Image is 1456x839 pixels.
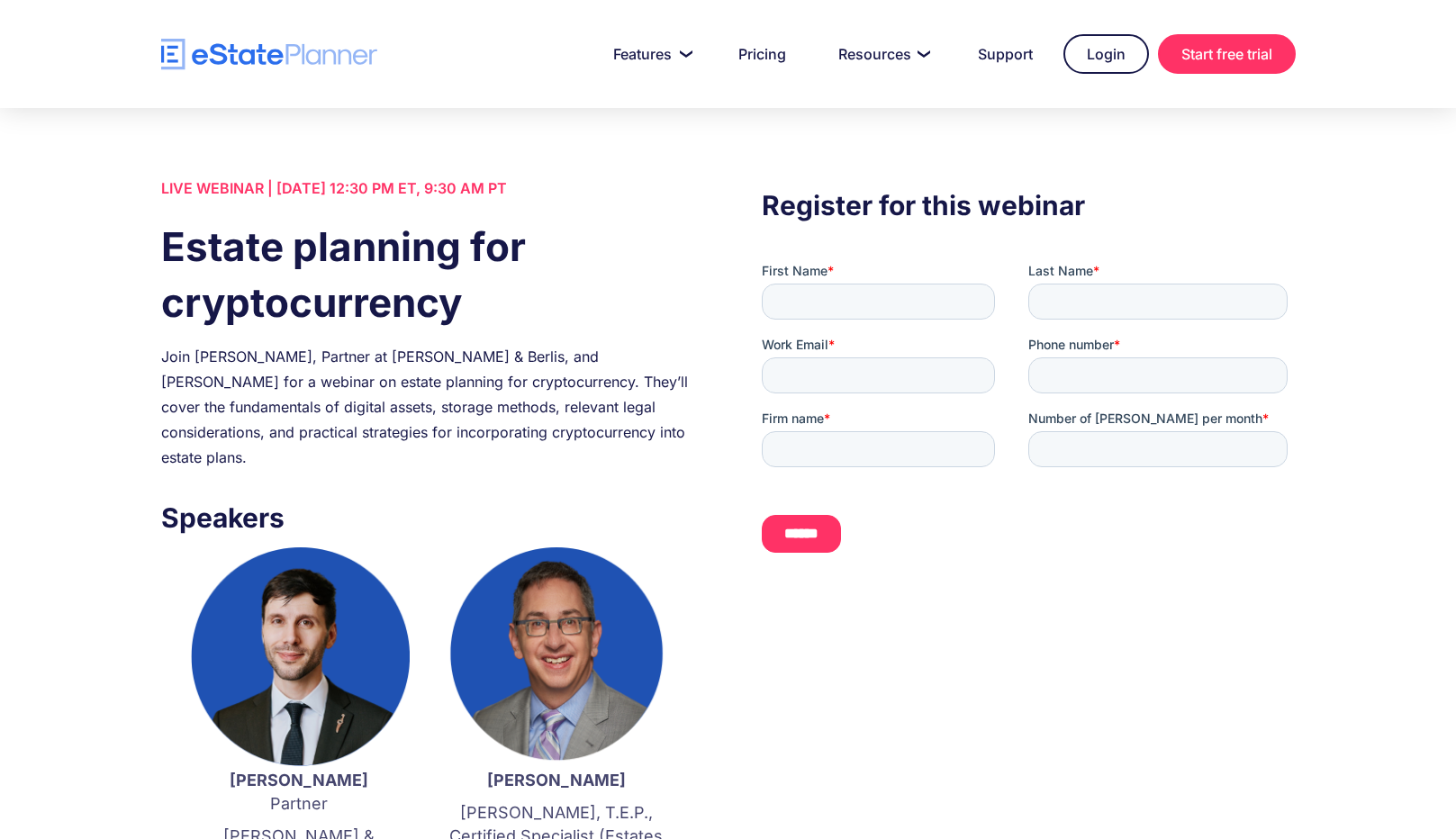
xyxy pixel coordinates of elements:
p: Partner [188,769,410,816]
strong: [PERSON_NAME] [487,771,626,789]
h3: Register for this webinar [762,185,1295,226]
a: Support [956,36,1054,72]
h3: Speakers [161,497,694,538]
a: Features [592,36,708,72]
div: LIVE WEBINAR | [DATE] 12:30 PM ET, 9:30 AM PT [161,176,694,201]
strong: [PERSON_NAME] [230,771,368,789]
h1: Estate planning for cryptocurrency [161,219,694,330]
a: Resources [817,36,947,72]
a: Pricing [717,36,808,72]
div: Join [PERSON_NAME], Partner at [PERSON_NAME] & Berlis, and [PERSON_NAME] for a webinar on estate ... [161,344,694,470]
a: home [161,39,377,70]
a: Login [1063,34,1149,74]
iframe: Form 0 [762,262,1295,568]
a: Start free trial [1158,34,1296,74]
